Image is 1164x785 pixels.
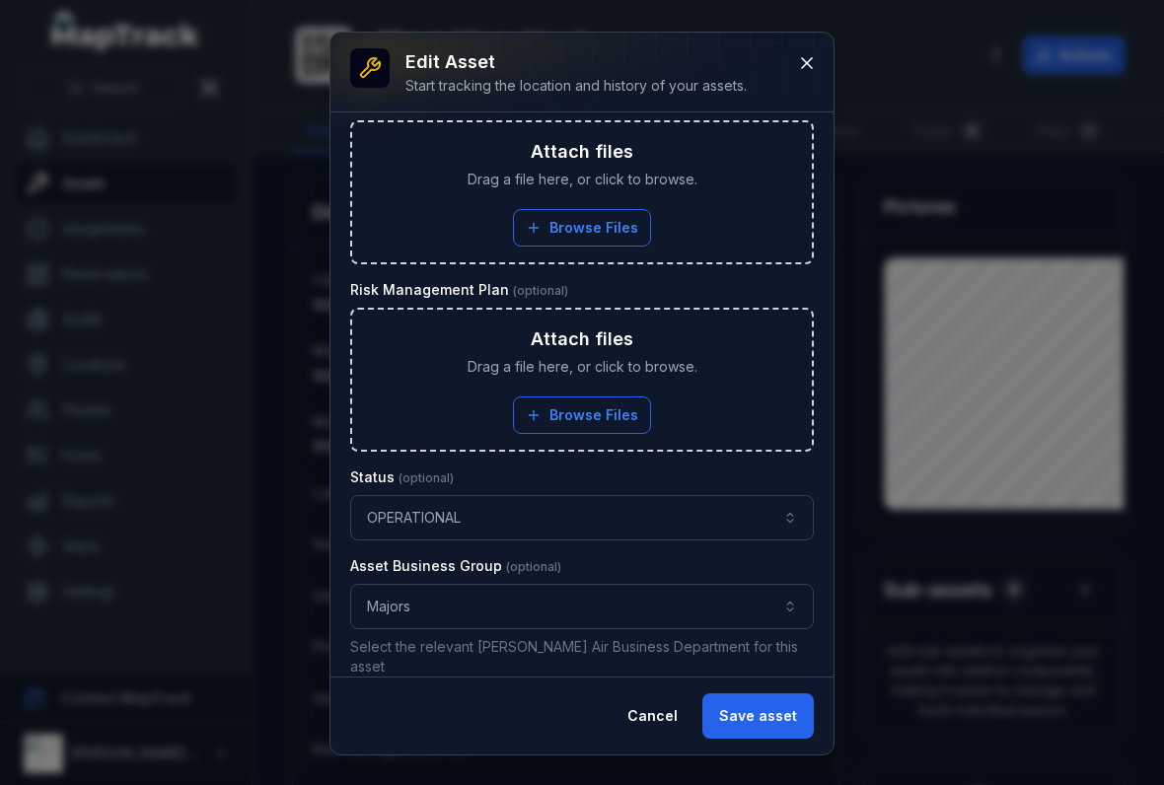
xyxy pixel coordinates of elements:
[405,76,747,96] div: Start tracking the location and history of your assets.
[350,584,814,629] button: Majors
[513,396,651,434] button: Browse Files
[468,357,697,377] span: Drag a file here, or click to browse.
[531,325,633,353] h3: Attach files
[350,495,814,540] button: OPERATIONAL
[513,209,651,247] button: Browse Files
[468,170,697,189] span: Drag a file here, or click to browse.
[611,693,694,739] button: Cancel
[350,280,568,300] label: Risk Management Plan
[350,637,814,677] p: Select the relevant [PERSON_NAME] Air Business Department for this asset
[702,693,814,739] button: Save asset
[350,556,561,576] label: Asset Business Group
[350,467,454,487] label: Status
[405,48,747,76] h3: Edit asset
[531,138,633,166] h3: Attach files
